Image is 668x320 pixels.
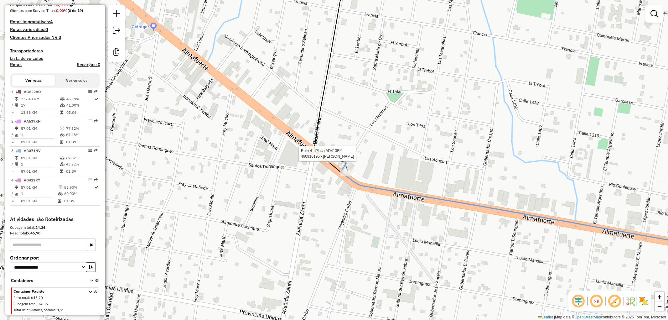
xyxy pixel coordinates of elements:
[77,62,100,67] h4: Recargas: 0
[66,139,97,145] td: 01:39
[60,162,65,166] i: % de utilização da cubagem
[11,89,41,94] span: 1 -
[86,262,96,272] button: Ordem crescente
[10,8,56,13] span: Clientes com Service Time:
[15,103,18,107] i: Total de Atividades
[94,119,98,123] em: Rota exportada
[94,90,98,93] em: Rota exportada
[60,140,63,144] i: Tempo total em rota
[24,148,41,153] span: AB071NV
[64,191,94,197] td: 60,00%
[15,97,18,101] i: Distância Total
[625,296,635,306] img: Fluxo de ruas
[11,109,14,116] td: =
[95,186,99,189] i: Rota otimizada
[21,132,60,138] td: 1
[536,315,668,320] div: Map data © contributors,© 2025 TomTom, Microsoft
[11,139,14,145] td: =
[55,308,56,312] span: :
[58,199,61,203] i: Tempo total em rota
[64,198,94,204] td: 01:39
[66,125,97,132] td: 77,32%
[21,125,60,132] td: 87,01 KM
[66,96,94,102] td: 45,19%
[21,102,60,108] td: 17
[31,296,43,300] span: 646,70
[35,225,45,230] strong: 24,36
[66,168,97,175] td: 01:39
[21,96,60,102] td: 232,49 KM
[24,178,40,182] span: AD413RY
[10,27,100,32] h4: Rotas vários dias:
[95,97,99,101] i: Rota otimizada
[11,198,14,204] td: =
[575,315,601,319] a: OpenStreetMap
[66,155,97,161] td: 67,82%
[11,132,14,138] td: /
[10,56,100,61] h4: Lista de veículos
[589,294,604,309] span: Ocultar NR
[66,132,97,138] td: 67,48%
[28,231,40,235] strong: 646,70
[15,133,18,137] i: Total de Atividades
[38,302,48,306] span: 24,36
[60,133,65,137] i: % de utilização da cubagem
[21,161,60,167] td: 1
[110,24,123,38] a: Exportar sessão
[68,8,83,13] strong: (0 de 19)
[54,3,68,7] strong: 68,56%
[29,296,30,300] span: :
[60,97,65,101] i: % de utilização do peso
[10,216,100,222] h4: Atividades não Roteirizadas
[11,178,40,182] span: 4 -
[10,254,100,261] label: Ordenar por:
[15,156,18,160] i: Distância Total
[58,192,63,196] i: % de utilização da cubagem
[15,127,18,130] i: Distância Total
[11,191,14,197] td: /
[50,19,53,24] strong: 4
[15,186,18,189] i: Distância Total
[94,178,98,182] em: Rota exportada
[24,89,41,94] span: AG622AO
[59,34,61,40] strong: 0
[88,178,92,182] em: Opções
[655,302,664,311] a: Zoom out
[88,90,92,93] em: Opções
[655,292,664,302] a: Zoom in
[60,127,65,130] i: % de utilização do peso
[88,149,92,152] em: Opções
[11,102,14,108] td: /
[55,75,98,86] button: Ver veículos
[538,315,553,319] a: Leaflet
[12,75,55,86] button: Ver rotas
[110,46,123,60] a: Criar modelo
[11,148,41,153] span: 3 -
[66,109,94,116] td: 05:06
[10,225,100,230] div: Cubagem total:
[56,8,68,13] strong: 0,00%
[10,230,100,236] div: Peso total:
[45,27,48,32] strong: 0
[15,162,18,166] i: Total de Atividades
[24,119,41,123] span: AA639XH
[21,168,60,175] td: 87,01 KM
[607,294,622,309] span: Exibir rótulo
[13,289,81,294] span: Container Padrão
[21,109,60,116] td: 13,68 KM
[57,308,63,312] span: 1/2
[110,8,123,22] a: Nova sessão e pesquisa
[11,168,14,175] td: =
[66,102,94,108] td: 41,30%
[21,139,60,145] td: 87,01 KM
[64,184,94,191] td: 83,90%
[13,296,29,300] span: Peso total
[21,184,58,191] td: 87,01 KM
[11,277,82,284] span: Containers
[10,48,100,54] h4: Transportadoras
[94,149,98,152] em: Rota exportada
[648,8,660,20] a: Exibir filtros
[15,192,18,196] i: Total de Atividades
[11,161,14,167] td: /
[10,3,53,7] span: Ocupação média da frota:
